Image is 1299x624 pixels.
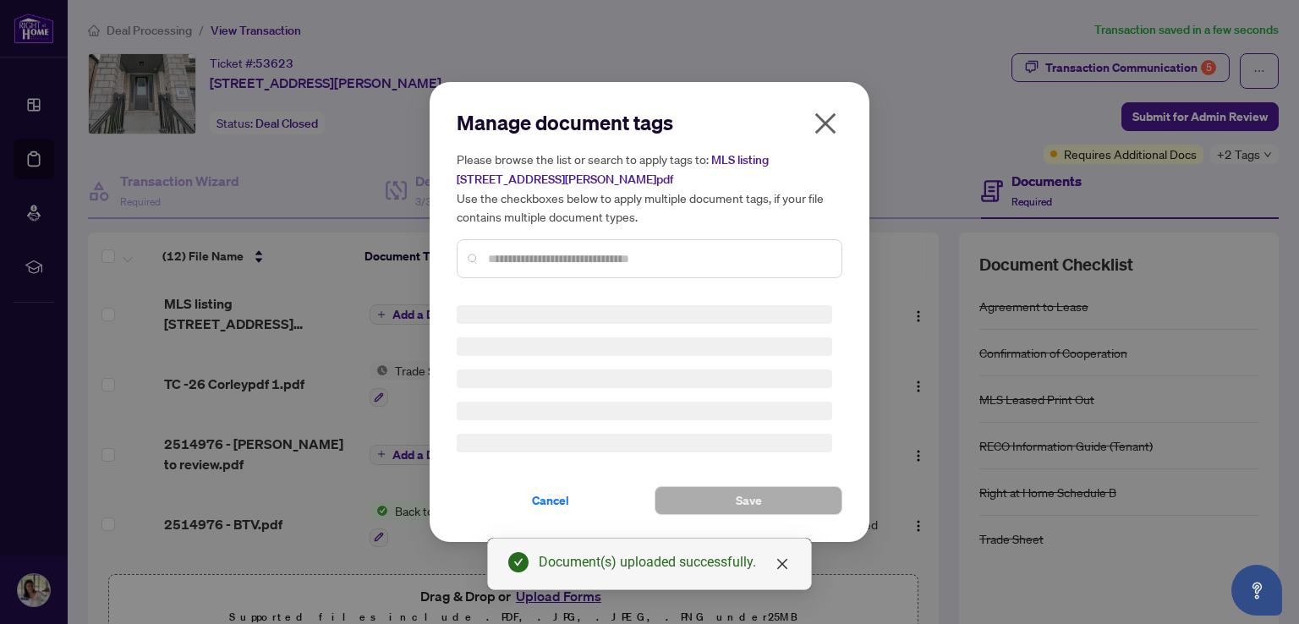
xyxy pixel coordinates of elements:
[457,109,842,136] h2: Manage document tags
[457,150,842,226] h5: Please browse the list or search to apply tags to: Use the checkboxes below to apply multiple doc...
[539,552,791,572] div: Document(s) uploaded successfully.
[655,486,842,515] button: Save
[773,555,792,573] a: Close
[812,110,839,137] span: close
[508,552,529,572] span: check-circle
[1231,565,1282,616] button: Open asap
[457,486,644,515] button: Cancel
[776,557,789,571] span: close
[532,487,569,514] span: Cancel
